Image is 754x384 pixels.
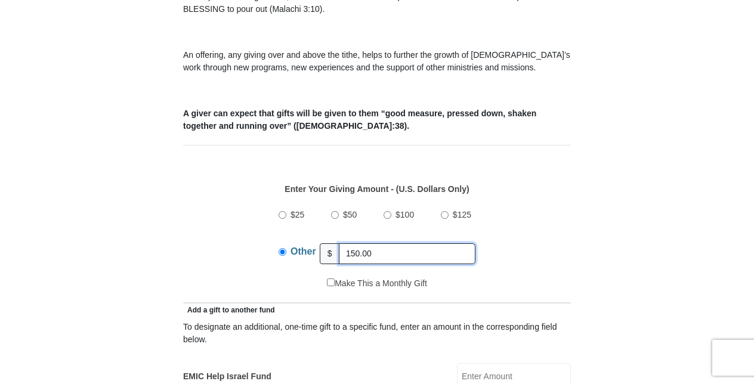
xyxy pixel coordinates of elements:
[183,321,571,346] div: To designate an additional, one-time gift to a specific fund, enter an amount in the correspondin...
[453,210,471,219] span: $125
[343,210,357,219] span: $50
[183,49,571,74] p: An offering, any giving over and above the tithe, helps to further the growth of [DEMOGRAPHIC_DAT...
[291,210,304,219] span: $25
[327,277,427,290] label: Make This a Monthly Gift
[339,243,475,264] input: Other Amount
[291,246,316,256] span: Other
[183,306,275,314] span: Add a gift to another fund
[395,210,414,219] span: $100
[320,243,340,264] span: $
[183,370,271,383] label: EMIC Help Israel Fund
[285,184,469,194] strong: Enter Your Giving Amount - (U.S. Dollars Only)
[183,109,536,131] b: A giver can expect that gifts will be given to them “good measure, pressed down, shaken together ...
[327,278,335,286] input: Make This a Monthly Gift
